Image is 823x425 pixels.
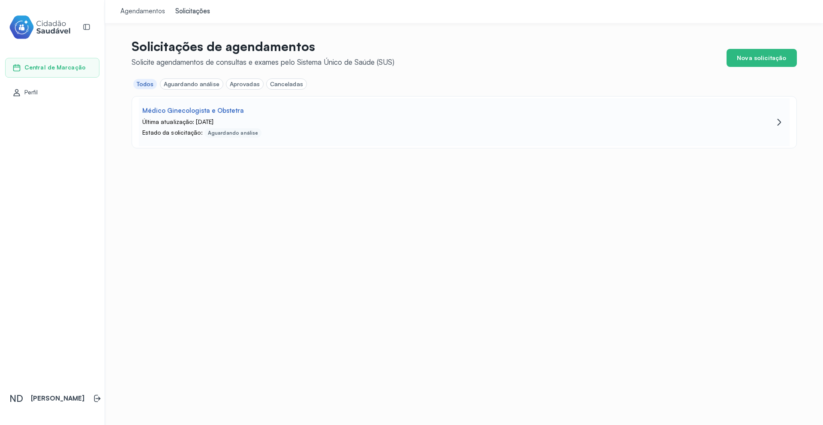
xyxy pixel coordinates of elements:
[727,49,796,67] button: Nova solicitação
[9,393,23,404] span: ND
[230,81,260,88] div: Aprovadas
[142,107,244,115] div: Médico Ginecologista e Obstetra
[137,81,154,88] div: Todos
[132,57,394,66] div: Solicite agendamentos de consultas e exames pelo Sistema Único de Saúde (SUS)
[175,7,210,16] div: Solicitações
[9,14,71,41] img: cidadao-saudavel-filled-logo.svg
[142,118,709,126] div: Última atualização: [DATE]
[270,81,303,88] div: Canceladas
[208,130,258,136] div: Aguardando análise
[12,88,92,97] a: Perfil
[24,89,38,96] span: Perfil
[31,395,84,403] p: [PERSON_NAME]
[120,7,165,16] div: Agendamentos
[164,81,219,88] div: Aguardando análise
[12,63,92,72] a: Central de Marcação
[132,39,394,54] p: Solicitações de agendamentos
[142,129,203,138] div: Estado da solicitação:
[24,64,86,71] span: Central de Marcação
